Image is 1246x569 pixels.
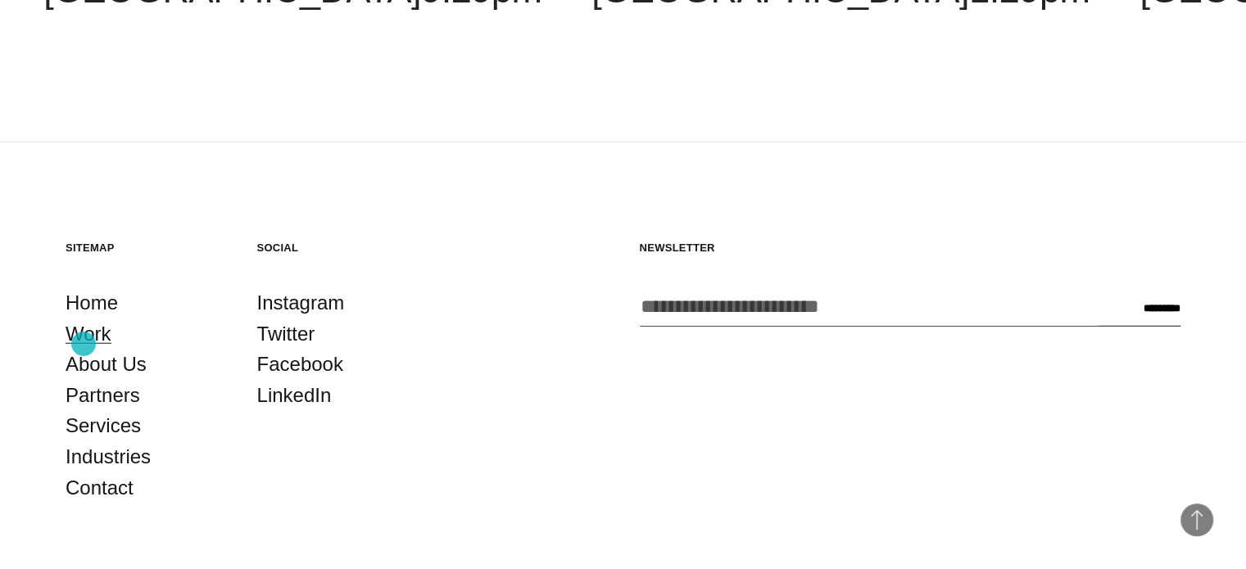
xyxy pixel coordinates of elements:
[257,241,416,255] h5: Social
[66,349,147,380] a: About Us
[66,441,151,472] a: Industries
[257,349,343,380] a: Facebook
[640,241,1181,255] h5: Newsletter
[66,318,111,350] a: Work
[257,287,345,318] a: Instagram
[66,380,140,411] a: Partners
[66,287,118,318] a: Home
[1180,504,1213,536] button: Back to Top
[257,318,315,350] a: Twitter
[66,410,141,441] a: Services
[66,241,224,255] h5: Sitemap
[257,380,332,411] a: LinkedIn
[66,472,134,504] a: Contact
